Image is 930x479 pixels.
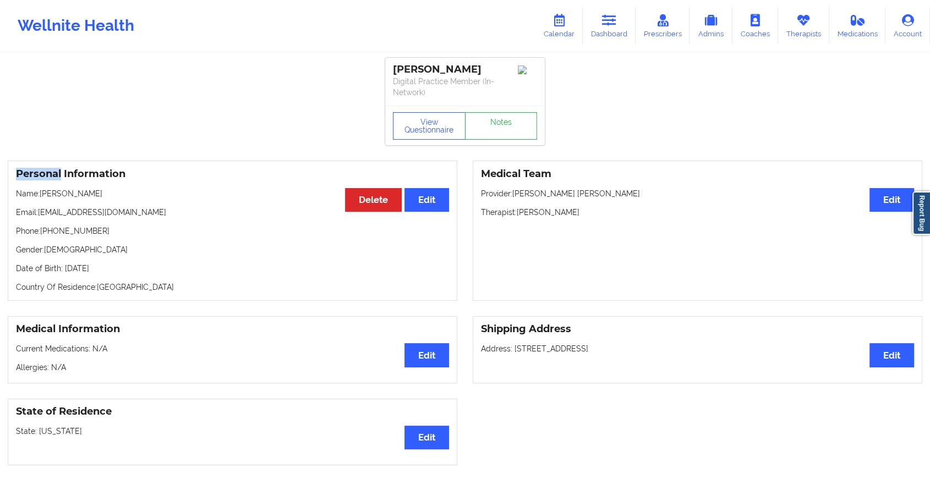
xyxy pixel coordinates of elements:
a: Medications [829,8,886,44]
a: Admins [690,8,732,44]
p: Digital Practice Member (In-Network) [393,76,537,98]
p: Country Of Residence: [GEOGRAPHIC_DATA] [16,282,449,293]
h3: Personal Information [16,168,449,180]
a: Notes [465,112,538,140]
h3: Medical Information [16,323,449,335]
p: Gender: [DEMOGRAPHIC_DATA] [16,244,449,255]
p: Date of Birth: [DATE] [16,263,449,274]
button: View Questionnaire [393,112,466,140]
button: Edit [869,188,914,212]
p: Email: [EMAIL_ADDRESS][DOMAIN_NAME] [16,207,449,218]
a: Therapists [778,8,829,44]
a: Account [885,8,930,44]
h3: Shipping Address [481,323,914,335]
a: Dashboard [583,8,636,44]
button: Edit [869,343,914,367]
p: State: [US_STATE] [16,426,449,437]
a: Calendar [535,8,583,44]
div: [PERSON_NAME] [393,63,537,76]
p: Name: [PERSON_NAME] [16,188,449,199]
h3: State of Residence [16,405,449,418]
p: Provider: [PERSON_NAME] [PERSON_NAME] [481,188,914,199]
button: Edit [404,188,449,212]
p: Therapist: [PERSON_NAME] [481,207,914,218]
p: Allergies: N/A [16,362,449,373]
a: Coaches [732,8,778,44]
p: Current Medications: N/A [16,343,449,354]
img: Image%2Fplaceholer-image.png [518,65,537,74]
button: Edit [404,343,449,367]
p: Address: [STREET_ADDRESS] [481,343,914,354]
a: Report Bug [912,191,930,235]
a: Prescribers [636,8,690,44]
button: Delete [345,188,402,212]
button: Edit [404,426,449,449]
p: Phone: [PHONE_NUMBER] [16,225,449,236]
h3: Medical Team [481,168,914,180]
